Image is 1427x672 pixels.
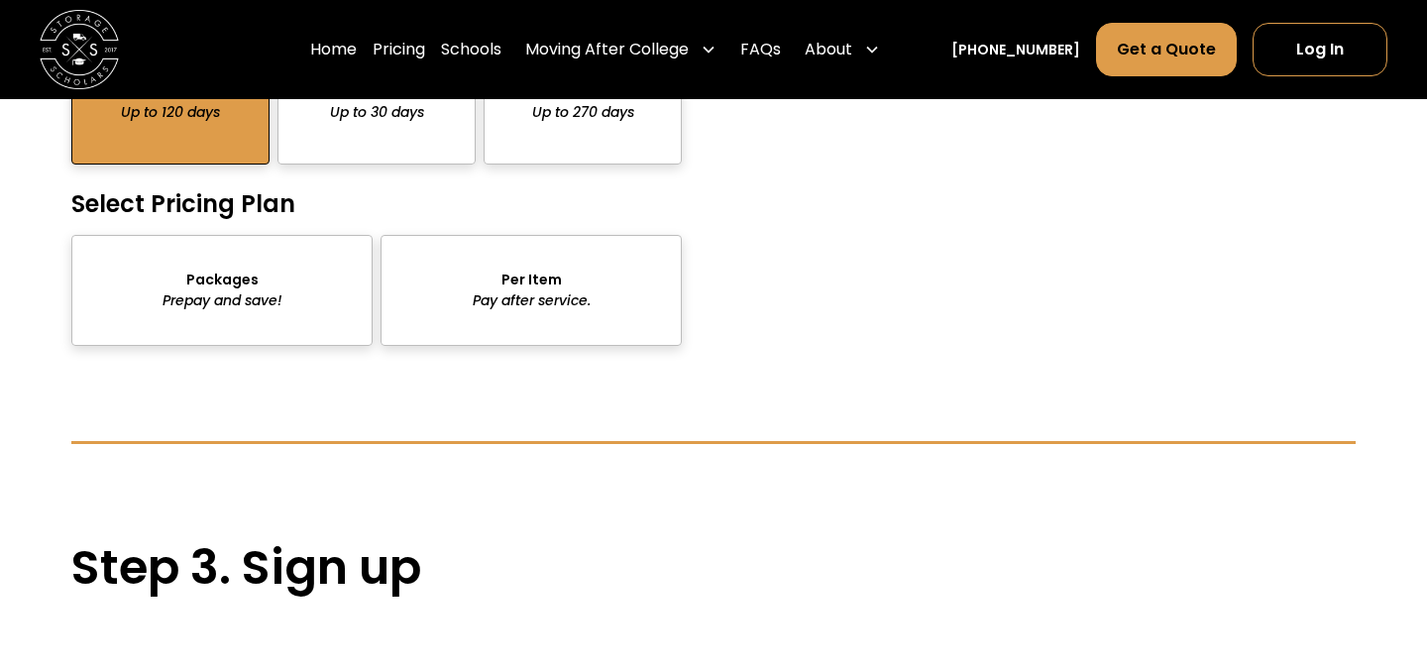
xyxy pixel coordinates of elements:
a: Log In [1253,23,1387,76]
div: Moving After College [517,22,724,77]
a: Home [310,22,357,77]
h4: Select Pricing Plan [71,188,682,219]
a: [PHONE_NUMBER] [951,40,1080,60]
img: Storage Scholars main logo [40,10,119,89]
div: About [797,22,888,77]
h2: Step 3. Sign up [71,539,1356,597]
a: Get a Quote [1096,23,1237,76]
a: Schools [441,22,501,77]
a: FAQs [740,22,781,77]
div: Moving After College [525,38,689,61]
div: About [805,38,852,61]
a: Pricing [373,22,425,77]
